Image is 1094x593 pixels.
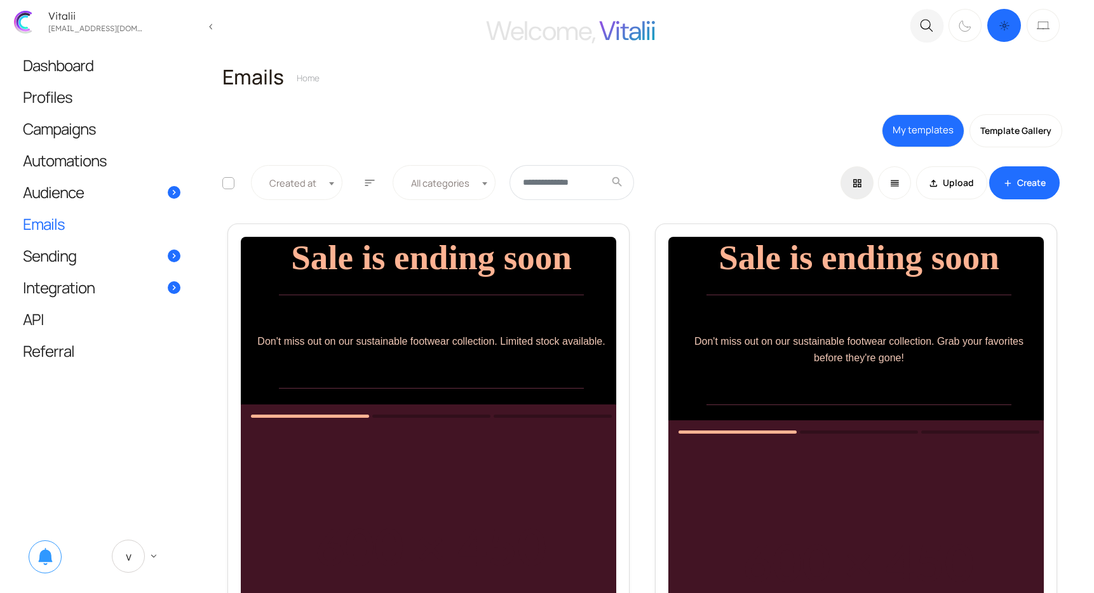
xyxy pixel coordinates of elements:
a: Integration [10,272,193,303]
p: Our eco-friendly footwear is stepping out fast. Grab your favorites before they're gone! [13,180,368,214]
p: We're incredibly grateful for your continued support and trust in our skincare products. [13,91,368,126]
span: reorder [889,177,900,190]
a: My templates [882,114,964,147]
img: Electric Guitar [127,366,254,493]
a: API [10,303,193,335]
div: Next item in carousel (2 of 3) [349,443,371,464]
span: Referral [23,344,74,357]
a: grid_view [841,166,874,199]
span: Emails [222,63,284,91]
a: Template Gallery [969,114,1062,147]
div: vitalijgladkij@gmail.com [44,21,146,33]
span: sort [363,177,376,189]
a: file_uploadUpload [916,166,987,199]
span: search [611,179,624,185]
span: grid_view [852,177,863,190]
div: Vitalii [44,11,146,21]
span: Campaigns [23,122,96,135]
img: Bass Guitar [254,366,381,493]
a: Dashboard [10,50,193,81]
a: addCreate [989,166,1060,200]
span: Created at [264,176,329,190]
p: Don't miss out on the opportunity to connect with industry leaders and learn about the latest tec... [13,263,368,298]
a: Audience [10,177,193,208]
span: Dashboard [23,58,93,72]
a: Automations [10,145,193,176]
span: keyboard_arrow_down [148,550,159,562]
span: Automations [23,154,107,167]
span: Profiles [23,90,72,103]
span: Created at [251,165,342,200]
a: Shop Now [144,290,238,321]
span: V [112,540,145,573]
span: Sending [23,249,76,262]
span: API [23,312,44,326]
p: Don't miss out on our sustainable footwear collection. Grab your favorites before they're gone! [13,97,368,129]
span: All categories [406,176,482,190]
span: Integration [23,281,95,294]
div: Basic example [841,166,916,199]
div: Dark mode switcher [947,6,1062,44]
a: Register Now [143,333,238,364]
a: Campaigns [10,113,193,144]
a: Vitalii [EMAIL_ADDRESS][DOMAIN_NAME] [6,5,198,39]
a: V keyboard_arrow_down [99,531,174,582]
span: Welcome, [486,13,595,48]
p: Discover the finest guitars crafted with precision and passion. Experience the exceptional sound ... [13,222,368,255]
p: Thank you for joining us! We're thrilled to have you on board and can't wait to share our latest ... [13,394,368,429]
span: Emails [23,217,65,230]
span: add [1002,177,1013,190]
a: Sending [10,240,193,271]
a: Emails [10,208,193,239]
a: Profiles [10,81,193,112]
span: Audience [23,185,84,199]
a: reorder [878,166,911,199]
p: Don't miss out on our sustainable footwear collection. Limited stock available. [13,97,368,113]
span: file_upload [928,177,939,190]
span: Vitalii [599,13,656,48]
button: sort [360,165,379,200]
span: All categories [393,165,496,200]
a: Referral [10,335,193,366]
a: Home [297,72,320,84]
